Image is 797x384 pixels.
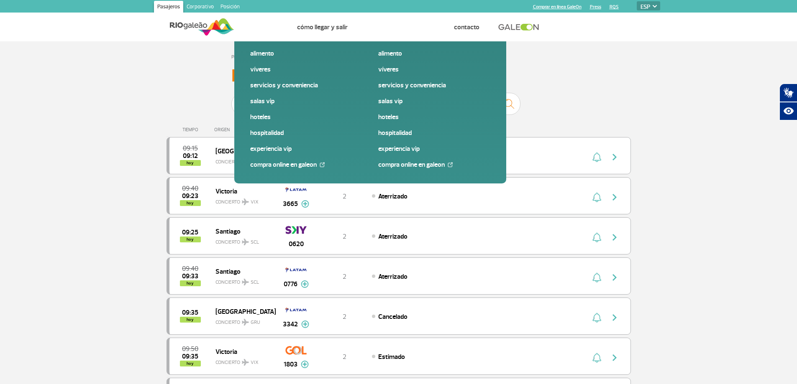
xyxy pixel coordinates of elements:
[182,264,198,273] font: 09:40
[215,359,240,366] font: CONCIERTO
[182,308,198,317] font: 09:35
[297,23,348,31] font: Cómo llegar y salir
[283,200,298,208] font: 3665
[779,102,797,120] button: Recursos de asistencia abiertos.
[283,320,298,328] font: 3342
[215,267,241,276] font: Santiago
[301,320,309,328] img: mais-info-painel-voo.svg
[320,162,325,167] img: Icono de enlace externo
[454,23,479,31] a: Contacto
[231,65,338,87] font: Panel de vuelo
[215,308,276,316] font: [GEOGRAPHIC_DATA]
[610,232,620,242] img: seta-direita-painel-voo.svg
[378,49,402,58] font: Alimento
[779,84,797,102] button: Traductor de lenguaje de señas abierto.
[301,280,309,288] img: mais-info-painel-voo.svg
[592,353,601,363] img: sino-painel-voo.svg
[220,3,240,10] font: Posición
[378,272,407,281] font: Aterrizado
[215,319,240,326] font: CONCIERTO
[250,128,362,137] a: Hospitalidad
[242,198,249,205] img: destiny_airplane.svg
[284,280,297,288] font: 0776
[215,227,241,236] font: Santiago
[250,160,362,169] a: Compra online en GaleOn
[250,144,362,153] a: Experiencia VIP
[215,187,237,196] font: Victoria
[251,359,259,366] font: VIX
[251,279,259,285] font: SCL
[187,280,194,286] font: hoy
[215,279,240,285] font: CONCIERTO
[590,4,601,10] a: Press
[378,65,490,74] a: Víveres
[779,84,797,120] div: Complemento de accesibilidad Hand Talk.
[378,232,407,241] font: Aterrizado
[250,97,362,106] a: Salas VIP
[377,23,425,31] font: Explora RIOgaleão
[343,192,346,201] font: 2
[378,353,405,361] font: Estimado
[250,65,362,74] a: Víveres
[182,352,198,361] font: 09:35
[378,129,412,137] font: Hospitalidad
[378,144,490,153] a: Experiencia VIP
[378,160,445,169] font: Compra online en GaleOn
[610,4,619,10] a: RQS
[250,49,274,58] font: Alimento
[214,127,230,132] font: ORIGEN
[157,3,180,10] font: Pasajeros
[592,313,601,323] img: sino-painel-voo.svg
[249,23,268,31] a: Vuelos
[533,4,582,10] font: Comprar en línea GaleOn
[182,266,198,272] span: 2025-08-27 09:40:00
[242,359,249,366] img: destiny_airplane.svg
[215,159,240,165] font: CONCIERTO
[610,313,620,323] img: seta-direita-painel-voo.svg
[251,319,260,326] font: GRU
[250,81,318,89] font: Servicios y conveniencia
[242,319,249,326] img: destiny_airplane.svg
[592,272,601,282] img: sino-painel-voo.svg
[183,1,217,14] a: Corporativo
[592,232,601,242] img: sino-painel-voo.svg
[592,192,601,202] img: sino-painel-voo.svg
[448,162,453,167] img: Icono de enlace externo
[610,192,620,202] img: seta-direita-painel-voo.svg
[187,237,194,242] font: hoy
[250,97,274,105] font: Salas VIP
[378,81,446,89] font: Servicios y conveniencia
[378,97,490,106] a: Salas VIP
[592,152,601,162] img: sino-painel-voo.svg
[378,112,490,122] a: Hoteles
[217,1,243,14] a: Posición
[610,272,620,282] img: seta-direita-painel-voo.svg
[301,361,309,368] img: mais-info-painel-voo.svg
[231,54,262,60] a: Página de inicio
[182,192,198,200] font: 09:23
[610,353,620,363] img: seta-direita-painel-voo.svg
[378,81,490,90] a: Servicios y conveniencia
[250,129,284,137] font: Hospitalidad
[182,273,198,279] span: 2025-08-27 09:33:00
[301,200,309,208] img: mais-info-painel-voo.svg
[250,112,362,122] a: Hoteles
[343,272,346,281] font: 2
[182,272,198,280] font: 09:33
[183,152,198,160] font: 09:12
[182,127,198,132] font: TIEMPO
[187,317,194,322] font: hoy
[378,65,399,74] font: Víveres
[182,310,198,315] span: 2025-08-27 09:35:00
[182,228,198,237] font: 09:25
[182,345,198,353] font: 09:50
[250,113,271,121] font: Hoteles
[610,152,620,162] img: seta-direita-painel-voo.svg
[378,49,490,58] a: Alimento
[182,193,198,199] span: 2025-08-27 09:23:26
[187,361,194,366] font: hoy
